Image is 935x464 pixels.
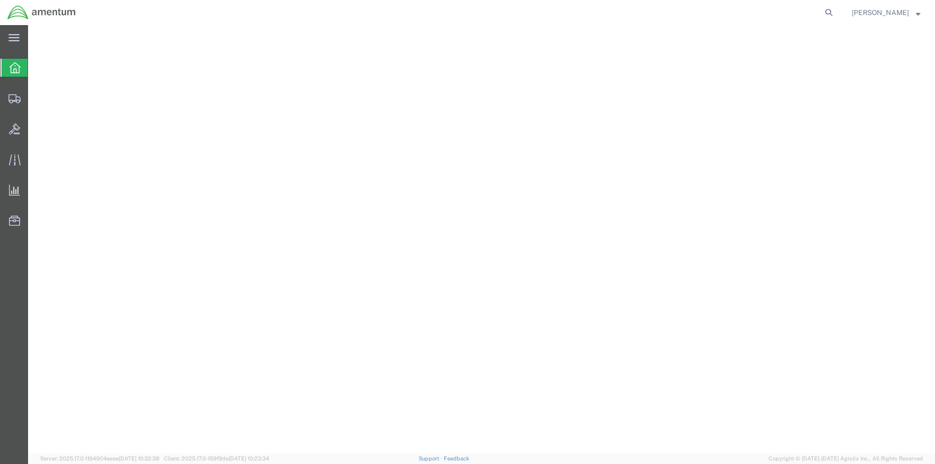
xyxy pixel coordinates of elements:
[852,7,909,18] span: Rebecca Thorstenson
[119,455,159,461] span: [DATE] 10:32:38
[164,455,269,461] span: Client: 2025.17.0-159f9de
[419,455,444,461] a: Support
[851,7,921,19] button: [PERSON_NAME]
[7,5,76,20] img: logo
[229,455,269,461] span: [DATE] 10:23:34
[28,25,935,453] iframe: FS Legacy Container
[769,454,923,463] span: Copyright © [DATE]-[DATE] Agistix Inc., All Rights Reserved
[444,455,469,461] a: Feedback
[40,455,159,461] span: Server: 2025.17.0-1194904eeae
